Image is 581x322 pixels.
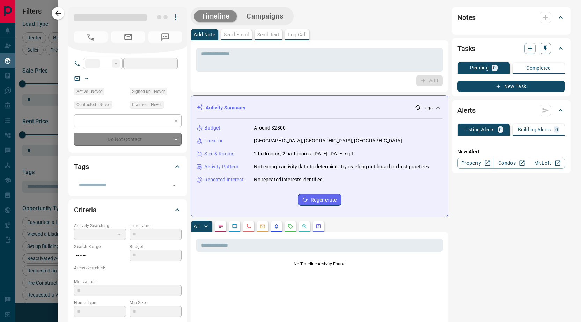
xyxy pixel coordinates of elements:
[204,150,234,158] p: Size & Rooms
[194,224,199,229] p: All
[457,148,565,155] p: New Alert:
[218,224,223,229] svg: Notes
[206,104,245,111] p: Activity Summary
[132,88,165,95] span: Signed up - Never
[298,194,341,206] button: Regenerate
[74,204,97,215] h2: Criteria
[76,101,110,108] span: Contacted - Never
[74,202,182,218] div: Criteria
[457,102,565,119] div: Alerts
[457,40,565,57] div: Tasks
[457,9,565,26] div: Notes
[254,163,431,170] p: Not enough activity data to determine. Try reaching out based on best practices.
[526,66,551,71] p: Completed
[197,101,442,114] div: Activity Summary-- ago
[457,105,476,116] h2: Alerts
[302,224,307,229] svg: Opportunities
[457,158,493,169] a: Property
[130,300,182,306] p: Min Size:
[260,224,265,229] svg: Emails
[493,65,496,70] p: 0
[74,222,126,229] p: Actively Searching:
[74,300,126,306] p: Home Type:
[288,224,293,229] svg: Requests
[457,12,476,23] h2: Notes
[204,124,220,132] p: Budget
[254,124,286,132] p: Around $2800
[74,158,182,175] div: Tags
[254,137,402,145] p: [GEOGRAPHIC_DATA], [GEOGRAPHIC_DATA], [GEOGRAPHIC_DATA]
[85,75,88,81] a: --
[74,250,126,261] p: -- - --
[74,265,182,271] p: Areas Searched:
[204,176,243,183] p: Repeated Interest
[194,32,215,37] p: Add Note
[274,224,279,229] svg: Listing Alerts
[464,127,495,132] p: Listing Alerts
[316,224,321,229] svg: Agent Actions
[555,127,558,132] p: 0
[529,158,565,169] a: Mr.Loft
[240,10,290,22] button: Campaigns
[74,161,89,172] h2: Tags
[422,105,433,111] p: -- ago
[74,31,108,43] span: No Number
[194,10,237,22] button: Timeline
[499,127,502,132] p: 0
[130,243,182,250] p: Budget:
[111,31,145,43] span: No Email
[493,158,529,169] a: Condos
[196,261,443,267] p: No Timeline Activity Found
[76,88,102,95] span: Active - Never
[470,65,489,70] p: Pending
[169,181,179,190] button: Open
[232,224,237,229] svg: Lead Browsing Activity
[204,163,238,170] p: Activity Pattern
[130,222,182,229] p: Timeframe:
[74,279,182,285] p: Motivation:
[457,81,565,92] button: New Task
[254,176,323,183] p: No repeated interests identified
[74,133,182,146] div: Do Not Contact
[457,43,475,54] h2: Tasks
[246,224,251,229] svg: Calls
[204,137,224,145] p: Location
[132,101,162,108] span: Claimed - Never
[254,150,354,158] p: 2 bedrooms, 2 bathrooms, [DATE]-[DATE] sqft
[518,127,551,132] p: Building Alerts
[74,243,126,250] p: Search Range:
[148,31,182,43] span: No Number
